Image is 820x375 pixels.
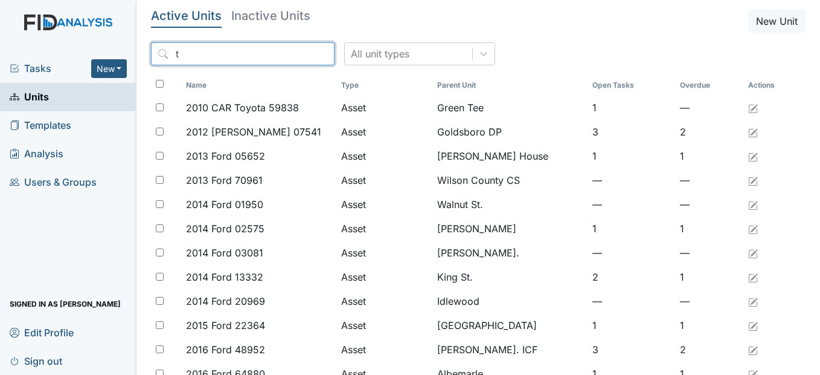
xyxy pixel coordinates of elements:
th: Toggle SortBy [675,75,743,96]
td: 1 [588,96,676,120]
span: 2010 CAR Toyota 59838 [186,100,299,115]
td: Asset [336,241,432,265]
td: 2 [588,265,676,289]
th: Toggle SortBy [588,75,676,96]
td: 1 [675,217,743,241]
span: Signed in as [PERSON_NAME] [10,295,121,313]
td: — [675,289,743,313]
td: Asset [336,313,432,337]
a: Edit [748,342,758,357]
td: Asset [336,120,432,144]
span: 2013 Ford 05652 [186,149,265,163]
td: 2 [675,337,743,362]
td: [PERSON_NAME] House [432,144,588,168]
th: Toggle SortBy [181,75,336,96]
a: Edit [748,197,758,212]
span: Edit Profile [10,323,74,342]
td: 1 [588,313,676,337]
a: Edit [748,149,758,163]
td: — [588,168,676,192]
td: King St. [432,265,588,289]
td: [PERSON_NAME] [432,217,588,241]
span: Templates [10,116,71,135]
input: Toggle All Rows Selected [156,80,164,88]
a: Edit [748,246,758,260]
span: 2014 Ford 02575 [186,221,264,236]
td: Walnut St. [432,192,588,217]
td: Asset [336,192,432,217]
td: — [588,241,676,265]
td: Green Tee [432,96,588,120]
span: 2015 Ford 22364 [186,318,265,333]
a: Edit [748,100,758,115]
h5: Inactive Units [231,10,310,22]
span: 2014 Ford 01950 [186,197,263,212]
div: All unit types [351,47,409,61]
td: Asset [336,96,432,120]
th: Toggle SortBy [432,75,588,96]
td: 1 [588,217,676,241]
td: Asset [336,289,432,313]
a: Edit [748,173,758,187]
h5: Active Units [151,10,222,22]
td: Asset [336,265,432,289]
td: 2 [675,120,743,144]
td: — [588,289,676,313]
span: Units [10,88,49,106]
span: 2014 Ford 03081 [186,246,263,260]
td: — [675,96,743,120]
td: — [675,168,743,192]
td: 3 [588,120,676,144]
span: 2016 Ford 48952 [186,342,265,357]
td: Goldsboro DP [432,120,588,144]
button: New [91,59,127,78]
span: 2014 Ford 20969 [186,294,265,308]
a: Tasks [10,61,91,76]
td: Asset [336,337,432,362]
span: 2014 Ford 13332 [186,270,263,284]
td: 1 [588,144,676,168]
td: — [675,241,743,265]
td: — [675,192,743,217]
td: 3 [588,337,676,362]
td: [PERSON_NAME]. ICF [432,337,588,362]
a: Edit [748,125,758,139]
span: 2013 Ford 70961 [186,173,263,187]
td: [GEOGRAPHIC_DATA] [432,313,588,337]
th: Actions [743,75,804,96]
td: [PERSON_NAME]. [432,241,588,265]
td: Asset [336,168,432,192]
button: New Unit [748,10,806,33]
td: Asset [336,144,432,168]
td: Idlewood [432,289,588,313]
a: Edit [748,318,758,333]
th: Toggle SortBy [336,75,432,96]
a: Edit [748,294,758,308]
span: Analysis [10,145,63,163]
span: 2012 [PERSON_NAME] 07541 [186,125,321,139]
td: 1 [675,265,743,289]
td: Asset [336,217,432,241]
span: Sign out [10,351,62,370]
td: — [588,192,676,217]
td: 1 [675,313,743,337]
a: Edit [748,221,758,236]
span: Users & Groups [10,173,97,192]
td: 1 [675,144,743,168]
a: Edit [748,270,758,284]
td: Wilson County CS [432,168,588,192]
input: Search... [151,42,335,65]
